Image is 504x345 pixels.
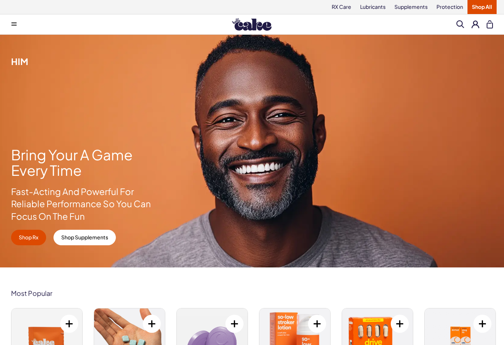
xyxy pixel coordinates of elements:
[11,147,152,178] h1: Bring Your A Game Every Time
[11,185,152,223] p: Fast-Acting And Powerful For Reliable Performance So You Can Focus On The Fun
[53,230,116,245] a: Shop Supplements
[11,56,28,67] span: Him
[232,18,272,31] img: Hello Cake
[11,230,46,245] a: Shop Rx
